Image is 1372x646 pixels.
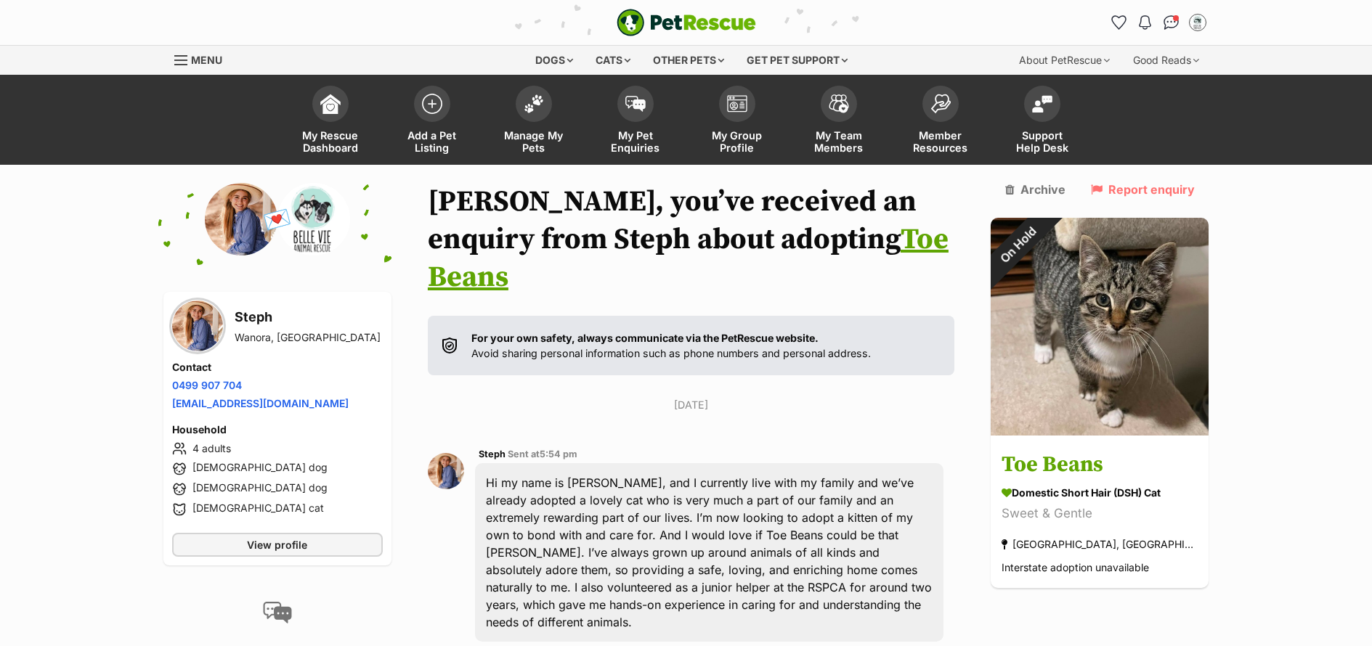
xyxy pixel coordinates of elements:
[585,78,686,165] a: My Pet Enquiries
[1010,129,1075,154] span: Support Help Desk
[381,78,483,165] a: Add a Pet Listing
[479,449,506,459] span: Steph
[320,94,341,114] img: dashboard-icon-eb2f2d2d3e046f16d808141f083e7271f6b2e854fb5c12c21221c1fb7104beca.svg
[1134,11,1157,34] button: Notifications
[617,9,756,36] a: PetRescue
[172,501,383,518] li: [DEMOGRAPHIC_DATA] cat
[235,330,381,345] div: Wanora, [GEOGRAPHIC_DATA]
[1164,15,1179,30] img: chat-41dd97257d64d25036548639549fe6c8038ab92f7586957e7f3b1b290dea8141.svg
[172,533,383,557] a: View profile
[501,129,567,154] span: Manage My Pets
[247,537,307,552] span: View profile
[205,183,277,255] img: Steph profile pic
[261,204,293,235] span: 💌
[930,94,951,113] img: member-resources-icon-8e73f808a243e03378d46382f2149f9095a855e16c252ad45f914b54edf8863c.svg
[1032,95,1052,113] img: help-desk-icon-fdf02630f3aa405de69fd3d07c3f3aa587a6932b1a1747fa1d2bba05be0121f9.svg
[806,129,872,154] span: My Team Members
[471,332,819,344] strong: For your own safety, always communicate via the PetRescue website.
[603,129,668,154] span: My Pet Enquiries
[1108,11,1131,34] a: Favourites
[471,330,871,361] p: Avoid sharing personal information such as phone numbers and personal address.
[1123,46,1209,75] div: Good Reads
[625,96,646,112] img: pet-enquiries-icon-7e3ad2cf08bfb03b45e93fb7055b45f3efa6380592205ae92323e6603595dc1f.svg
[991,424,1209,438] a: On Hold
[686,78,788,165] a: My Group Profile
[428,397,955,412] p: [DATE]
[172,300,223,351] img: Steph profile pic
[524,94,544,113] img: manage-my-pets-icon-02211641906a0b7f246fdf0571729dbe1e7629f14944591b6c1af311fb30b64b.svg
[280,78,381,165] a: My Rescue Dashboard
[1005,183,1065,196] a: Archive
[829,94,849,113] img: team-members-icon-5396bd8760b3fe7c0b43da4ab00e1e3bb1a5d9ba89233759b79545d2d3fc5d0d.svg
[191,54,222,66] span: Menu
[172,422,383,437] h4: Household
[422,94,442,114] img: add-pet-listing-icon-0afa8454b4691262ce3f59096e99ab1cd57d4a30225e0717b998d2c9b9846f56.svg
[428,453,464,489] img: Steph profile pic
[1108,11,1209,34] ul: Account quick links
[991,78,1093,165] a: Support Help Desk
[174,46,232,72] a: Menu
[428,183,955,296] h1: [PERSON_NAME], you’ve received an enquiry from Steph about adopting
[1009,46,1120,75] div: About PetRescue
[172,481,383,498] li: [DEMOGRAPHIC_DATA] dog
[399,129,465,154] span: Add a Pet Listing
[1091,183,1195,196] a: Report enquiry
[991,438,1209,589] a: Toe Beans Domestic Short Hair (DSH) Cat Sweet & Gentle [GEOGRAPHIC_DATA], [GEOGRAPHIC_DATA] Inter...
[1190,15,1205,30] img: Belle Vie Animal Rescue profile pic
[705,129,770,154] span: My Group Profile
[428,221,949,295] a: Toe Beans
[1002,486,1198,501] div: Domestic Short Hair (DSH) Cat
[172,397,349,409] a: [EMAIL_ADDRESS][DOMAIN_NAME]
[298,129,363,154] span: My Rescue Dashboard
[172,440,383,457] li: 4 adults
[277,183,350,255] img: Belle Vie Animal Rescue profile pic
[908,129,973,154] span: Member Resources
[235,307,381,327] h3: Steph
[1002,562,1149,574] span: Interstate adoption unavailable
[890,78,991,165] a: Member Resources
[508,449,577,459] span: Sent at
[172,460,383,478] li: [DEMOGRAPHIC_DATA] dog
[525,46,583,75] div: Dogs
[1002,504,1198,524] div: Sweet & Gentle
[788,78,890,165] a: My Team Members
[1139,15,1150,30] img: notifications-46538b983faf8c2785f20acdc204bb7945ddae34d4c08c2a6579f10ce5e182be.svg
[643,46,734,75] div: Other pets
[172,379,242,391] a: 0499 907 704
[1160,11,1183,34] a: Conversations
[971,198,1065,293] div: On Hold
[585,46,641,75] div: Cats
[991,218,1209,436] img: Toe Beans
[1186,11,1209,34] button: My account
[263,602,292,623] img: conversation-icon-4a6f8262b818ee0b60e3300018af0b2d0b884aa5de6e9bcb8d3d4eeb1a70a7c4.svg
[736,46,858,75] div: Get pet support
[172,360,383,375] h4: Contact
[727,95,747,113] img: group-profile-icon-3fa3cf56718a62981997c0bc7e787c4b2cf8bcc04b72c1350f741eb67cf2f40e.svg
[1002,449,1198,482] h3: Toe Beans
[483,78,585,165] a: Manage My Pets
[617,9,756,36] img: logo-e224e6f780fb5917bec1dbf3a21bbac754714ae5b6737aabdf751b685950b380.svg
[540,449,577,459] span: 5:54 pm
[475,463,944,642] div: Hi my name is [PERSON_NAME], and I currently live with my family and we’ve already adopted a love...
[1002,535,1198,555] div: [GEOGRAPHIC_DATA], [GEOGRAPHIC_DATA]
